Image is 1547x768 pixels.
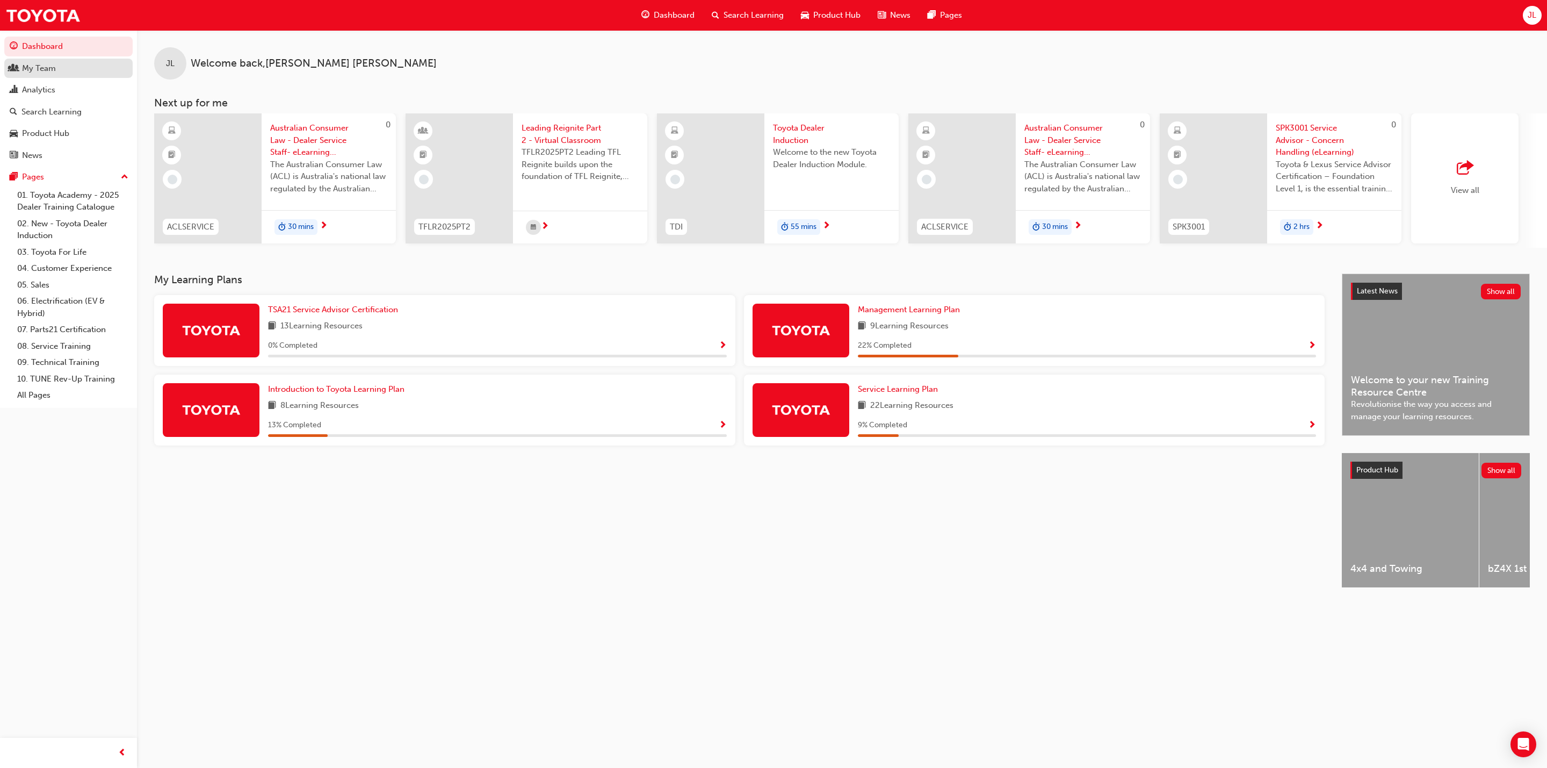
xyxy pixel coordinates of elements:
a: car-iconProduct Hub [792,4,869,26]
span: ACLSERVICE [167,221,214,233]
span: 2 hrs [1293,221,1310,233]
span: 55 mins [791,221,816,233]
button: Show Progress [719,419,727,432]
span: 0 % Completed [268,340,317,352]
span: The Australian Consumer Law (ACL) is Australia's national law regulated by the Australian Competi... [270,159,387,195]
span: Toyota Dealer Induction [773,122,890,146]
a: 4x4 and Towing [1342,453,1479,587]
span: Management Learning Plan [858,305,960,314]
span: 30 mins [288,221,314,233]
button: Show all [1481,463,1522,478]
span: book-icon [268,399,276,413]
a: 0ACLSERVICEAustralian Consumer Law - Dealer Service Staff- eLearning ModuleThe Australian Consume... [908,113,1150,243]
button: Pages [4,167,133,187]
span: 9 % Completed [858,419,907,432]
a: 06. Electrification (EV & Hybrid) [13,293,133,321]
span: outbound-icon [1457,161,1473,176]
img: Trak [771,321,830,340]
span: Australian Consumer Law - Dealer Service Staff- eLearning Module [270,122,387,159]
a: Product HubShow all [1350,462,1521,479]
span: booktick-icon [168,148,176,162]
span: duration-icon [1032,220,1040,234]
span: learningRecordVerb_NONE-icon [1173,175,1183,184]
span: news-icon [878,9,886,22]
img: Trak [5,3,81,27]
a: guage-iconDashboard [633,4,703,26]
span: SPK3001 Service Advisor - Concern Handling (eLearning) [1276,122,1393,159]
div: Open Intercom Messenger [1510,731,1536,757]
span: Australian Consumer Law - Dealer Service Staff- eLearning Module [1024,122,1141,159]
span: 0 [1140,120,1145,130]
a: search-iconSearch Learning [703,4,792,26]
span: Leading Reignite Part 2 - Virtual Classroom [522,122,639,146]
div: Product Hub [22,127,69,140]
span: booktick-icon [671,148,678,162]
span: next-icon [822,221,830,231]
div: Search Learning [21,106,82,118]
span: Welcome back , [PERSON_NAME] [PERSON_NAME] [191,58,437,70]
span: calendar-icon [531,221,536,234]
span: TSA21 Service Advisor Certification [268,305,398,314]
a: Service Learning Plan [858,383,942,396]
a: TFLR2025PT2Leading Reignite Part 2 - Virtual ClassroomTFLR2025PT2 Leading TFL Reignite builds upo... [406,113,647,243]
span: TDI [670,221,683,233]
span: next-icon [320,221,328,231]
span: learningResourceType_ELEARNING-icon [671,124,678,138]
span: TFLR2025PT2 [418,221,471,233]
img: Trak [182,400,241,419]
span: booktick-icon [420,148,427,162]
a: 07. Parts21 Certification [13,321,133,338]
span: learningRecordVerb_NONE-icon [168,175,177,184]
span: booktick-icon [922,148,930,162]
button: JL [1523,6,1542,25]
a: TDIToyota Dealer InductionWelcome to the new Toyota Dealer Induction Module.duration-icon55 mins [657,113,899,243]
span: Product Hub [813,9,861,21]
span: 9 Learning Resources [870,320,949,333]
button: DashboardMy TeamAnalyticsSearch LearningProduct HubNews [4,34,133,167]
span: book-icon [268,320,276,333]
span: next-icon [1074,221,1082,231]
span: Show Progress [719,421,727,430]
a: 0ACLSERVICEAustralian Consumer Law - Dealer Service Staff- eLearning ModuleThe Australian Consume... [154,113,396,243]
span: News [890,9,910,21]
span: up-icon [121,170,128,184]
a: All Pages [13,387,133,404]
h3: Next up for me [137,97,1547,109]
span: next-icon [541,222,549,232]
span: Dashboard [654,9,695,21]
span: Welcome to the new Toyota Dealer Induction Module. [773,146,890,170]
span: Introduction to Toyota Learning Plan [268,384,404,394]
span: 30 mins [1042,221,1068,233]
span: Search Learning [724,9,784,21]
span: 0 [1391,120,1396,130]
span: 22 Learning Resources [870,399,953,413]
div: News [22,149,42,162]
span: duration-icon [781,220,789,234]
span: book-icon [858,320,866,333]
button: Show all [1481,284,1521,299]
img: Trak [771,400,830,419]
button: Show Progress [719,339,727,353]
a: My Team [4,59,133,78]
span: 13 Learning Resources [280,320,363,333]
a: 09. Technical Training [13,354,133,371]
span: JL [1528,9,1536,21]
span: JL [166,58,175,70]
span: car-icon [801,9,809,22]
a: Latest NewsShow allWelcome to your new Training Resource CentreRevolutionise the way you access a... [1342,274,1530,436]
span: ACLSERVICE [921,221,968,233]
a: TSA21 Service Advisor Certification [268,304,402,316]
img: Trak [182,321,241,340]
a: 04. Customer Experience [13,260,133,277]
span: Welcome to your new Training Resource Centre [1351,374,1521,398]
span: Toyota & Lexus Service Advisor Certification – Foundation Level 1, is the essential training cour... [1276,159,1393,195]
div: Analytics [22,84,55,96]
a: Dashboard [4,37,133,56]
span: TFLR2025PT2 Leading TFL Reignite builds upon the foundation of TFL Reignite, reaffirming our comm... [522,146,639,183]
span: duration-icon [278,220,286,234]
button: Show Progress [1308,419,1316,432]
span: Show Progress [1308,421,1316,430]
a: Search Learning [4,102,133,122]
a: news-iconNews [869,4,919,26]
